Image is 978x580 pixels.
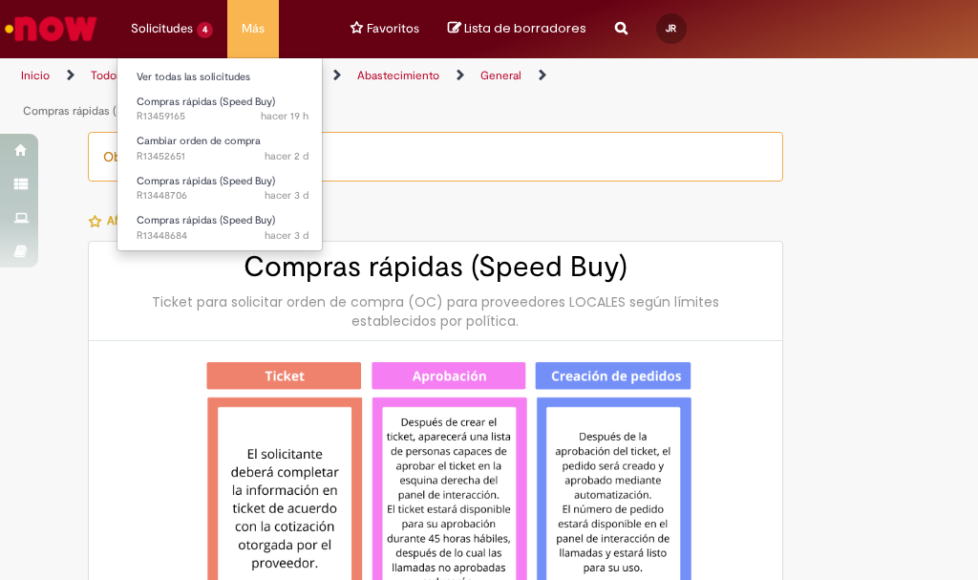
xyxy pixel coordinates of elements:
span: Compras rápidas (Speed Buy) [137,95,275,109]
a: Todos los catálogos [91,68,193,83]
span: hacer 3 d [265,188,308,203]
a: Abrir R13459165 : Compras rápidas (Speed Buy) [117,92,328,127]
a: Abrir R13448706 : Compras rápidas (Speed Buy) [117,171,328,206]
span: Lista de borradores [464,19,586,37]
a: Ver todas las solicitudes [117,67,328,88]
button: Añadir a favoritos [88,201,234,241]
span: Solicitudes [131,19,193,38]
a: Abrir R13452651 : Cambiar orden de compra [117,131,328,166]
span: R13452651 [137,149,308,164]
a: Inicio [21,68,50,83]
time: 27/08/2025 14:06:18 [265,149,308,163]
span: JR [666,22,676,34]
span: Cambiar orden de compra [137,134,261,148]
time: 26/08/2025 14:33:24 [265,228,308,243]
span: Añadir a favoritos [107,213,223,228]
a: Abastecimiento [357,68,439,83]
div: Ticket para solicitar orden de compra (OC) para proveedores LOCALES según límites establecidos po... [108,292,764,331]
img: ServiceNow [2,10,100,48]
ul: Rutas de acceso a la página [14,58,556,129]
span: R13459165 [137,109,308,124]
span: R13448684 [137,228,308,244]
ul: Solicitudes [117,57,323,251]
span: Favoritos [367,19,419,38]
a: General [480,68,521,83]
span: Compras rápidas (Speed Buy) [137,213,275,227]
span: 4 [197,22,213,38]
a: Su lista de borradores actualmente tiene 0 Elementos [448,19,586,37]
a: Compras rápidas (Speed Buy) [23,103,177,118]
span: R13448706 [137,188,308,204]
a: Abrir R13448684 : Compras rápidas (Speed Buy) [117,210,328,246]
time: 26/08/2025 14:35:52 [265,188,308,203]
time: 28/08/2025 16:29:43 [261,109,308,123]
span: hacer 3 d [265,228,308,243]
div: Obrigatório um anexo. [88,132,784,182]
span: hacer 2 d [265,149,308,163]
span: hacer 19 h [261,109,308,123]
h2: Compras rápidas (Speed Buy) [108,251,764,283]
span: Más [242,19,265,38]
span: Compras rápidas (Speed Buy) [137,174,275,188]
